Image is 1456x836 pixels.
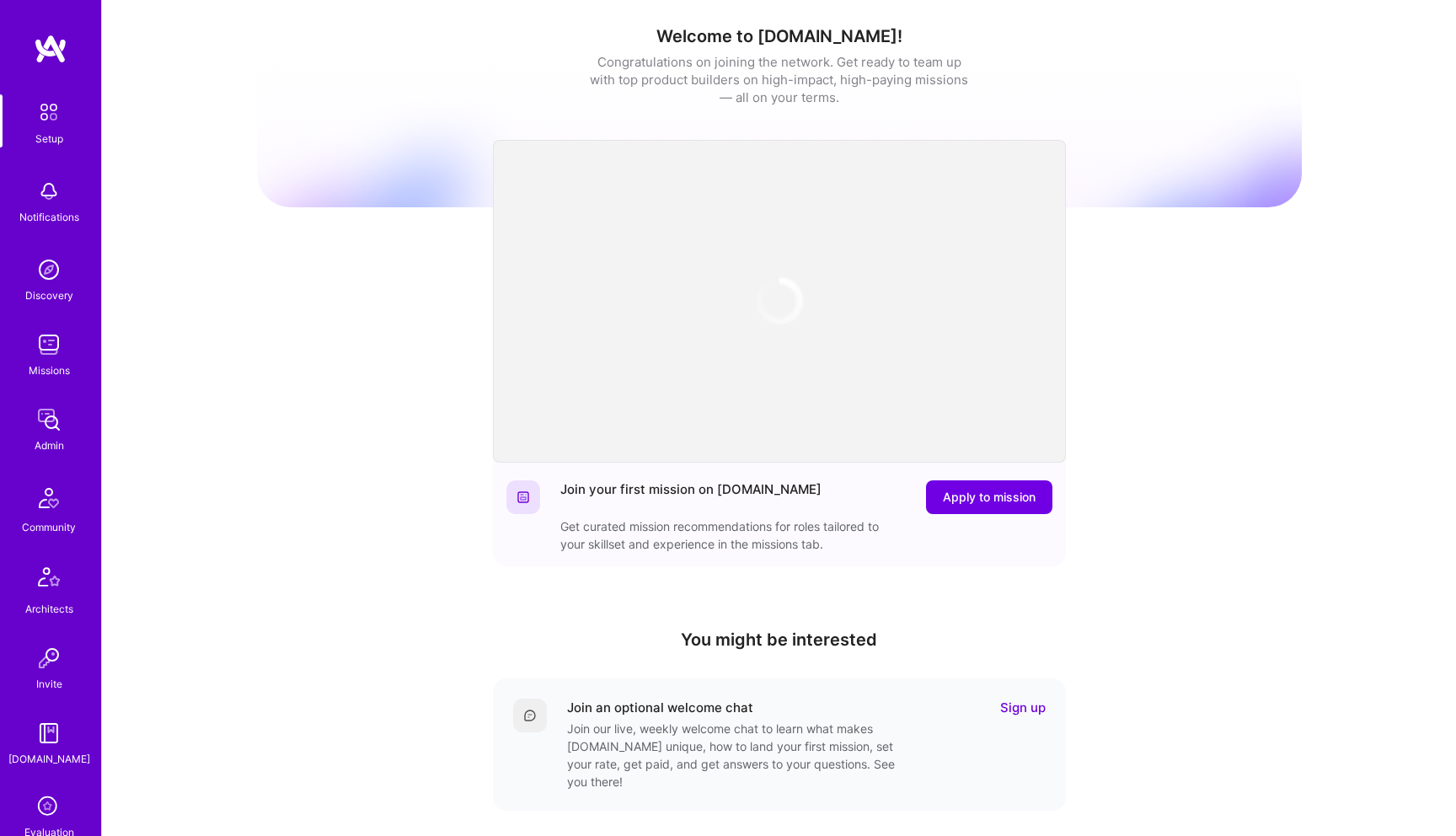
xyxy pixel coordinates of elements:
[29,478,69,518] img: Community
[25,287,73,304] div: Discovery
[32,716,66,750] img: guide book
[32,641,66,675] img: Invite
[22,518,76,536] div: Community
[493,140,1066,463] iframe: video
[32,328,66,362] img: teamwork
[560,517,897,553] div: Get curated mission recommendations for roles tailored to your skillset and experience in the mis...
[926,480,1052,514] button: Apply to mission
[567,720,904,790] div: Join our live, weekly welcome chat to learn what makes [DOMAIN_NAME] unique, how to land your fir...
[32,403,66,437] img: admin teamwork
[29,362,70,379] div: Missions
[517,490,530,504] img: Website
[1000,699,1046,716] a: Sign up
[25,600,73,618] div: Architects
[34,34,67,64] img: logo
[523,709,537,722] img: Comment
[943,489,1036,506] span: Apply to mission
[35,437,64,454] div: Admin
[754,276,805,326] img: loading
[32,253,66,287] img: discovery
[560,480,822,514] div: Join your first mission on [DOMAIN_NAME]
[36,675,62,693] div: Invite
[257,26,1302,46] h1: Welcome to [DOMAIN_NAME]!
[590,53,969,106] div: Congratulations on joining the network. Get ready to team up with top product builders on high-im...
[31,94,67,130] img: setup
[8,750,90,768] div: [DOMAIN_NAME]
[19,208,79,226] div: Notifications
[567,699,753,716] div: Join an optional welcome chat
[29,560,69,600] img: Architects
[35,130,63,147] div: Setup
[32,174,66,208] img: bell
[33,791,65,823] i: icon SelectionTeam
[493,630,1066,650] h4: You might be interested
